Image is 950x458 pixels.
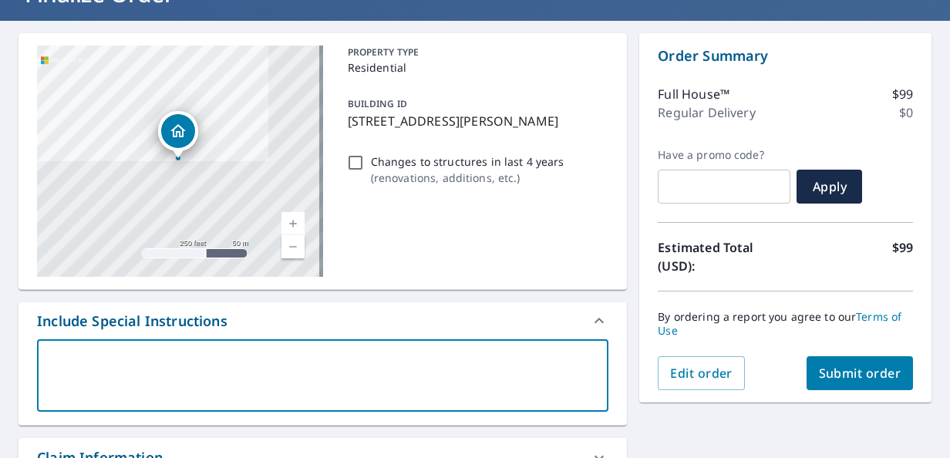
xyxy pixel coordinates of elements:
p: [STREET_ADDRESS][PERSON_NAME] [348,112,603,130]
span: Apply [809,178,850,195]
p: PROPERTY TYPE [348,45,603,59]
button: Edit order [658,356,745,390]
p: By ordering a report you agree to our [658,310,913,338]
a: Current Level 17, Zoom In [281,212,305,235]
a: Current Level 17, Zoom Out [281,235,305,258]
p: BUILDING ID [348,97,407,110]
div: Include Special Instructions [37,311,227,332]
div: Dropped pin, building 1, Residential property, 494 Pevely Heights Dr Pevely, MO 63070 [158,111,198,159]
p: Full House™ [658,85,729,103]
p: Estimated Total (USD): [658,238,785,275]
span: Submit order [819,365,901,382]
div: Include Special Instructions [19,302,627,339]
p: $0 [899,103,913,122]
a: Terms of Use [658,309,901,338]
span: Edit order [670,365,733,382]
p: $99 [892,238,913,275]
p: Regular Delivery [658,103,755,122]
p: Residential [348,59,603,76]
p: ( renovations, additions, etc. ) [371,170,564,186]
button: Submit order [807,356,914,390]
label: Have a promo code? [658,148,790,162]
p: Changes to structures in last 4 years [371,153,564,170]
p: $99 [892,85,913,103]
button: Apply [797,170,862,204]
p: Order Summary [658,45,913,66]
